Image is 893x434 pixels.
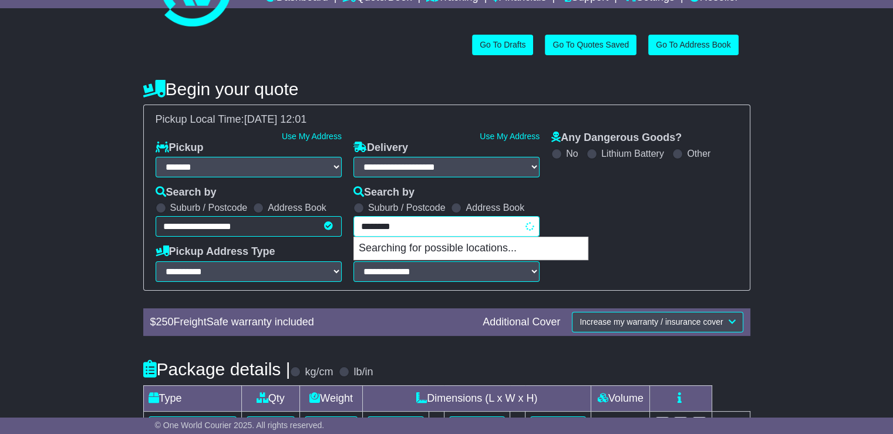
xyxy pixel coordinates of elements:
td: Qty [241,385,300,411]
td: Volume [591,385,650,411]
label: lb/in [353,366,373,379]
label: Any Dangerous Goods? [551,132,682,144]
td: Weight [300,385,363,411]
label: Pickup [156,142,204,154]
label: Address Book [268,202,326,213]
p: Searching for possible locations... [354,237,588,260]
span: 250 [156,316,174,328]
label: Pickup Address Type [156,245,275,258]
span: Increase my warranty / insurance cover [579,317,723,327]
a: Go To Address Book [648,35,738,55]
label: Other [687,148,710,159]
label: Lithium Battery [601,148,664,159]
label: Suburb / Postcode [368,202,446,213]
label: Search by [156,186,217,199]
td: Type [143,385,241,411]
a: Go To Drafts [472,35,533,55]
td: Dimensions (L x W x H) [363,385,591,411]
label: Delivery [353,142,408,154]
span: © One World Courier 2025. All rights reserved. [155,420,325,430]
div: $ FreightSafe warranty included [144,316,477,329]
a: Use My Address [282,132,342,141]
label: kg/cm [305,366,333,379]
span: [DATE] 12:01 [244,113,307,125]
h4: Begin your quote [143,79,750,99]
a: Go To Quotes Saved [545,35,636,55]
label: Address Book [466,202,524,213]
label: No [566,148,578,159]
div: Additional Cover [477,316,566,329]
div: Pickup Local Time: [150,113,744,126]
button: Increase my warranty / insurance cover [572,312,743,332]
a: Use My Address [480,132,540,141]
label: Suburb / Postcode [170,202,248,213]
label: Search by [353,186,415,199]
h4: Package details | [143,359,291,379]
